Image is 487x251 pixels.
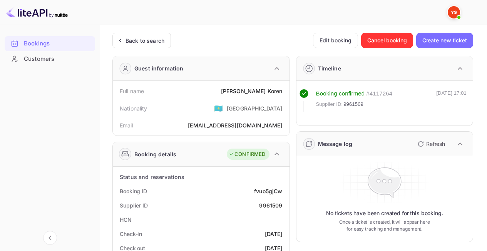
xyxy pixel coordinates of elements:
p: Refresh [426,140,445,148]
div: CONFIRMED [229,151,265,158]
button: Refresh [413,138,448,150]
div: Check-in [120,230,142,238]
div: fvuo5gjCw [254,187,282,195]
a: Bookings [5,36,95,50]
div: Customers [5,52,95,67]
div: Back to search [126,37,164,45]
div: [PERSON_NAME] Koren [221,87,283,95]
div: [EMAIL_ADDRESS][DOMAIN_NAME] [188,121,282,129]
div: Status and reservations [120,173,184,181]
div: Nationality [120,104,147,112]
div: Bookings [24,39,91,48]
span: Supplier ID: [316,100,343,108]
a: Customers [5,52,95,66]
span: United States [214,101,223,115]
div: Supplier ID [120,201,148,209]
div: Booking confirmed [316,89,365,98]
div: Message log [318,140,353,148]
button: Collapse navigation [43,231,57,245]
div: HCN [120,216,132,224]
div: 9961509 [259,201,282,209]
div: Full name [120,87,144,95]
div: Bookings [5,36,95,51]
div: Timeline [318,64,341,72]
div: # 4117264 [366,89,392,98]
p: No tickets have been created for this booking. [326,209,443,217]
div: Booking ID [120,187,147,195]
button: Edit booking [313,33,358,48]
img: LiteAPI logo [6,6,68,18]
span: 9961509 [343,100,363,108]
div: [DATE] 17:01 [436,89,467,112]
div: [DATE] [265,230,283,238]
div: Customers [24,55,91,64]
img: Yandex Support [448,6,460,18]
p: Once a ticket is created, it will appear here for easy tracking and management. [338,219,431,233]
div: Booking details [134,150,176,158]
button: Create new ticket [416,33,473,48]
button: Cancel booking [361,33,413,48]
div: [GEOGRAPHIC_DATA] [227,104,283,112]
div: Email [120,121,133,129]
div: Guest information [134,64,184,72]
